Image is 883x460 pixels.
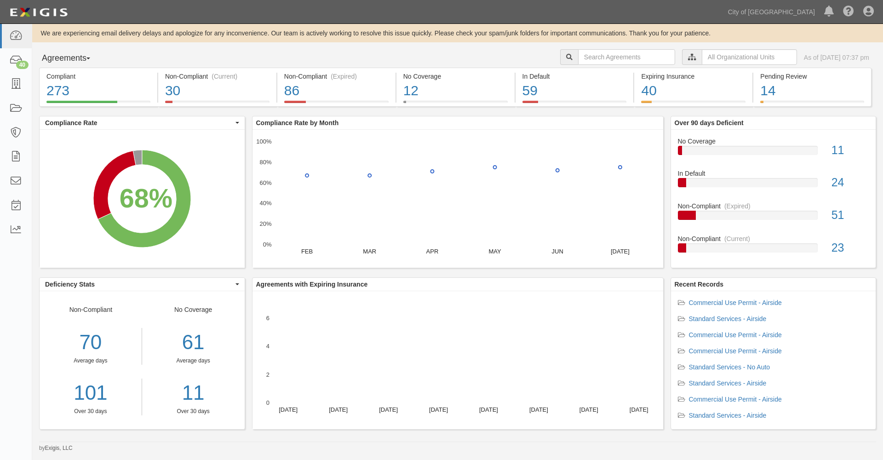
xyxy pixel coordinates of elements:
[212,72,237,81] div: (Current)
[40,305,142,415] div: Non-Compliant
[165,72,269,81] div: Non-Compliant (Current)
[479,406,498,413] text: [DATE]
[16,61,29,69] div: 40
[671,234,876,243] div: Non-Compliant
[40,278,245,291] button: Deficiency Stats
[363,248,376,255] text: MAR
[149,379,238,408] a: 11
[252,130,663,268] svg: A chart.
[724,201,751,211] div: (Expired)
[488,248,501,255] text: MAY
[252,291,663,429] svg: A chart.
[40,379,142,408] a: 101
[522,72,627,81] div: In Default
[45,445,73,451] a: Exigis, LLC
[804,53,869,62] div: As of [DATE] 07:37 pm
[403,72,508,81] div: No Coverage
[678,201,869,234] a: Non-Compliant(Expired)51
[266,371,269,378] text: 2
[259,200,271,207] text: 40%
[671,201,876,211] div: Non-Compliant
[7,4,70,21] img: logo-5460c22ac91f19d4615b14bd174203de0afe785f0fc80cf4dbbc73dc1793850b.png
[266,343,269,350] text: 4
[45,118,233,127] span: Compliance Rate
[331,72,357,81] div: (Expired)
[516,101,634,108] a: In Default59
[256,138,272,145] text: 100%
[429,406,448,413] text: [DATE]
[259,220,271,227] text: 20%
[678,137,869,169] a: No Coverage11
[379,406,398,413] text: [DATE]
[825,240,876,256] div: 23
[825,174,876,191] div: 24
[671,137,876,146] div: No Coverage
[120,179,172,217] div: 68%
[610,248,629,255] text: [DATE]
[45,280,233,289] span: Deficiency Stats
[256,281,368,288] b: Agreements with Expiring Insurance
[149,328,238,357] div: 61
[724,234,750,243] div: (Current)
[843,6,854,17] i: Help Center - Complianz
[158,101,276,108] a: Non-Compliant(Current)30
[40,130,245,268] svg: A chart.
[675,281,724,288] b: Recent Records
[256,119,339,126] b: Compliance Rate by Month
[142,305,245,415] div: No Coverage
[259,179,271,186] text: 60%
[263,241,271,248] text: 0%
[39,49,108,68] button: Agreements
[671,169,876,178] div: In Default
[689,396,782,403] a: Commercial Use Permit - Airside
[529,406,548,413] text: [DATE]
[689,315,767,322] a: Standard Services - Airside
[760,81,864,101] div: 14
[689,331,782,339] a: Commercial Use Permit - Airside
[723,3,820,21] a: City of [GEOGRAPHIC_DATA]
[689,412,767,419] a: Standard Services - Airside
[675,119,744,126] b: Over 90 days Deficient
[689,379,767,387] a: Standard Services - Airside
[329,406,348,413] text: [DATE]
[678,169,869,201] a: In Default24
[753,101,872,108] a: Pending Review14
[579,406,598,413] text: [DATE]
[678,234,869,260] a: Non-Compliant(Current)23
[266,315,269,322] text: 6
[39,101,157,108] a: Compliant273
[578,49,675,65] input: Search Agreements
[40,408,142,415] div: Over 30 days
[629,406,648,413] text: [DATE]
[279,406,298,413] text: [DATE]
[403,81,508,101] div: 12
[641,72,745,81] div: Expiring Insurance
[40,357,142,365] div: Average days
[149,357,238,365] div: Average days
[825,207,876,224] div: 51
[284,72,389,81] div: Non-Compliant (Expired)
[760,72,864,81] div: Pending Review
[32,29,883,38] div: We are experiencing email delivery delays and apologize for any inconvenience. Our team is active...
[39,444,73,452] small: by
[165,81,269,101] div: 30
[277,101,396,108] a: Non-Compliant(Expired)86
[46,72,150,81] div: Compliant
[149,408,238,415] div: Over 30 days
[426,248,438,255] text: APR
[641,81,745,101] div: 40
[396,101,515,108] a: No Coverage12
[266,399,269,406] text: 0
[551,248,563,255] text: JUN
[634,101,752,108] a: Expiring Insurance40
[522,81,627,101] div: 59
[689,347,782,355] a: Commercial Use Permit - Airside
[702,49,797,65] input: All Organizational Units
[40,328,142,357] div: 70
[825,142,876,159] div: 11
